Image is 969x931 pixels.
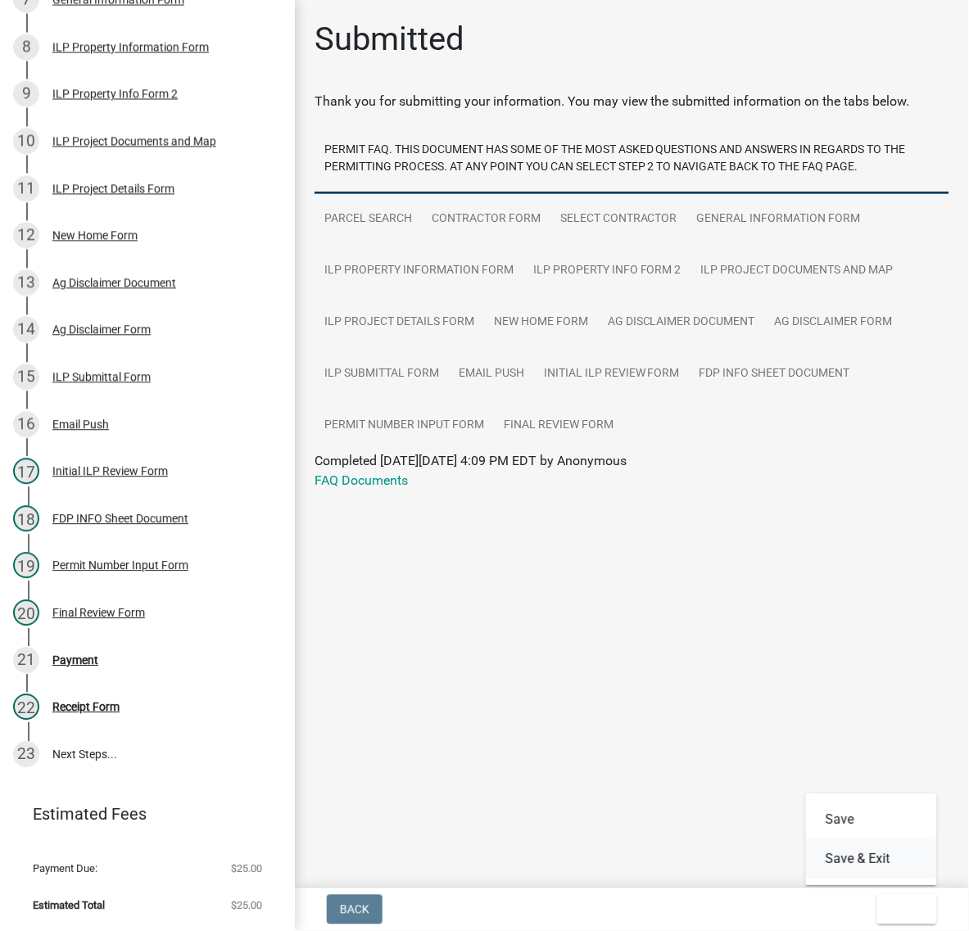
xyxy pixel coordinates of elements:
a: Final Review Form [494,400,623,452]
div: 9 [13,81,39,107]
div: 10 [13,129,39,155]
div: New Home Form [52,230,138,242]
a: ILP Project Documents and Map [691,245,903,297]
div: 20 [13,600,39,626]
div: 18 [13,506,39,532]
div: Thank you for submitting your information. You may view the submitted information on the tabs below. [315,92,949,111]
span: Completed [DATE][DATE] 4:09 PM EDT by Anonymous [315,453,627,468]
span: Payment Due: [33,864,97,875]
div: 22 [13,694,39,721]
button: Back [327,895,383,924]
div: 17 [13,459,39,485]
a: FAQ Documents [315,472,408,488]
a: Permit Number Input Form [315,400,494,452]
a: Initial ILP Review Form [534,348,690,400]
span: Exit [890,903,914,916]
a: Permit FAQ. This document has some of the most asked questions and answers in regards to the perm... [315,124,949,194]
div: 13 [13,270,39,296]
a: Ag Disclaimer Document [598,296,765,349]
a: ILP Project Details Form [315,296,484,349]
div: 16 [13,412,39,438]
div: 14 [13,317,39,343]
div: Ag Disclaimer Form [52,324,151,336]
div: 8 [13,34,39,61]
div: 12 [13,223,39,249]
div: ILP Property Info Form 2 [52,88,178,100]
a: Email Push [449,348,534,400]
a: Parcel search [315,193,422,246]
a: Contractor Form [422,193,550,246]
a: Select contractor [550,193,687,246]
a: Ag Disclaimer Form [765,296,903,349]
a: ILP Submittal Form [315,348,449,400]
a: General Information Form [687,193,871,246]
button: Exit [877,895,937,924]
div: ILP Property Information Form [52,42,209,53]
div: Receipt Form [52,702,120,713]
div: Final Review Form [52,608,145,619]
div: 15 [13,364,39,391]
h1: Submitted [315,20,464,59]
div: 21 [13,648,39,674]
div: 23 [13,742,39,768]
div: Permit Number Input Form [52,560,188,572]
button: Save [806,801,937,840]
a: Estimated Fees [13,798,269,831]
div: Initial ILP Review Form [52,466,168,477]
div: Ag Disclaimer Document [52,278,176,289]
span: Estimated Total [33,901,105,911]
a: ILP Property Information Form [315,245,523,297]
div: 11 [13,176,39,202]
a: New Home Form [484,296,598,349]
div: ILP Project Documents and Map [52,136,216,147]
div: 19 [13,553,39,579]
span: $25.00 [231,864,262,875]
a: FDP INFO Sheet Document [690,348,860,400]
button: Save & Exit [806,840,937,879]
div: FDP INFO Sheet Document [52,513,188,525]
div: Exit [806,794,937,886]
div: Payment [52,655,98,667]
div: ILP Submittal Form [52,372,151,383]
div: ILP Project Details Form [52,183,174,195]
a: ILP Property Info Form 2 [523,245,691,297]
span: Back [340,903,369,916]
div: Email Push [52,419,109,431]
span: $25.00 [231,901,262,911]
